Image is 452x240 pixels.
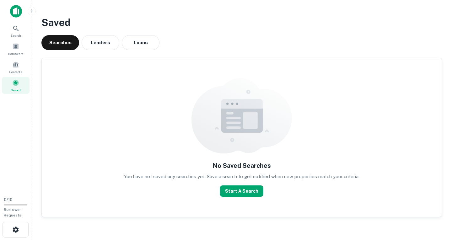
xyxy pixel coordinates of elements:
[11,88,21,93] span: Saved
[124,173,359,180] p: You have not saved any searches yet. Save a search to get notified when new properties match your...
[191,78,292,153] img: empty content
[82,35,119,50] button: Lenders
[9,69,22,74] span: Contacts
[4,207,21,217] span: Borrower Requests
[41,35,79,50] button: Searches
[10,5,22,18] img: capitalize-icon.png
[220,185,263,197] button: Start A Search
[2,59,30,76] a: Contacts
[213,161,271,170] h5: No Saved Searches
[2,77,30,94] a: Saved
[2,40,30,57] a: Borrowers
[4,197,13,202] span: 0 / 10
[8,51,23,56] span: Borrowers
[11,33,21,38] span: Search
[2,22,30,39] a: Search
[122,35,159,50] button: Loans
[41,15,442,30] h3: Saved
